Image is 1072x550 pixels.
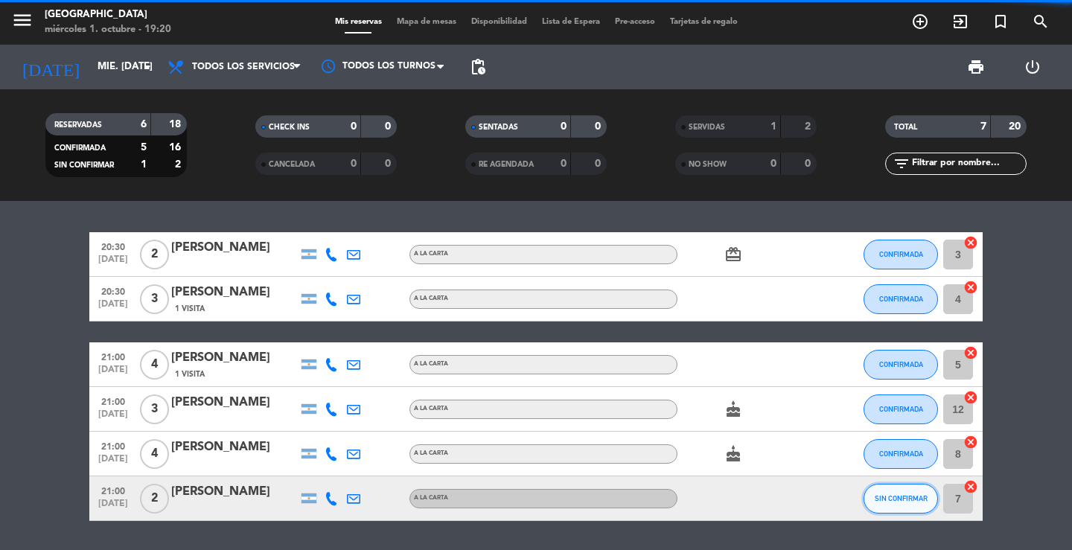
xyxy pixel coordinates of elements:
i: filter_list [893,155,910,173]
i: turned_in_not [992,13,1009,31]
span: Mis reservas [328,18,389,26]
span: 4 [140,350,169,380]
button: CONFIRMADA [864,240,938,269]
i: card_giftcard [724,246,742,263]
i: power_settings_new [1024,58,1041,76]
span: A LA CARTA [414,251,448,257]
button: SIN CONFIRMAR [864,484,938,514]
span: Lista de Espera [535,18,607,26]
i: cancel [963,235,978,250]
strong: 0 [770,159,776,169]
strong: 0 [351,159,357,169]
span: 3 [140,394,169,424]
span: 21:00 [95,348,132,365]
span: 21:00 [95,482,132,499]
span: print [967,58,985,76]
span: A LA CARTA [414,361,448,367]
strong: 0 [385,159,394,169]
span: SERVIDAS [689,124,725,131]
span: 4 [140,439,169,469]
span: Pre-acceso [607,18,663,26]
span: 1 Visita [175,303,205,315]
strong: 0 [805,159,814,169]
span: [DATE] [95,409,132,426]
span: CANCELADA [269,161,315,168]
strong: 2 [175,159,184,170]
span: 3 [140,284,169,314]
span: CONFIRMADA [879,295,923,303]
span: pending_actions [469,58,487,76]
span: A LA CARTA [414,406,448,412]
div: [PERSON_NAME] [171,393,298,412]
i: cancel [963,345,978,360]
span: TOTAL [894,124,917,131]
i: cake [724,445,742,463]
button: CONFIRMADA [864,350,938,380]
button: CONFIRMADA [864,439,938,469]
strong: 18 [169,119,184,129]
strong: 20 [1009,121,1024,132]
span: SIN CONFIRMAR [875,494,928,502]
span: [DATE] [95,499,132,516]
strong: 1 [141,159,147,170]
div: miércoles 1. octubre - 19:20 [45,22,171,37]
span: CONFIRMADA [879,250,923,258]
button: CONFIRMADA [864,284,938,314]
i: cancel [963,280,978,295]
span: [DATE] [95,255,132,272]
span: 20:30 [95,237,132,255]
span: CONFIRMADA [879,360,923,368]
span: 20:30 [95,282,132,299]
i: [DATE] [11,51,90,83]
span: [DATE] [95,299,132,316]
div: [GEOGRAPHIC_DATA] [45,7,171,22]
i: menu [11,9,33,31]
span: 21:00 [95,437,132,454]
strong: 0 [351,121,357,132]
strong: 6 [141,119,147,129]
span: Todos los servicios [192,62,295,72]
button: menu [11,9,33,36]
i: cancel [963,435,978,450]
span: NO SHOW [689,161,727,168]
span: [DATE] [95,454,132,471]
i: cancel [963,390,978,405]
span: Disponibilidad [464,18,535,26]
span: 21:00 [95,392,132,409]
i: cancel [963,479,978,494]
strong: 16 [169,142,184,153]
i: exit_to_app [951,13,969,31]
button: CONFIRMADA [864,394,938,424]
span: A LA CARTA [414,450,448,456]
span: RESERVADAS [54,121,102,129]
i: search [1032,13,1050,31]
div: LOG OUT [1004,45,1061,89]
span: 2 [140,240,169,269]
input: Filtrar por nombre... [910,156,1026,172]
div: [PERSON_NAME] [171,438,298,457]
i: arrow_drop_down [138,58,156,76]
span: CONFIRMADA [54,144,106,152]
i: add_circle_outline [911,13,929,31]
strong: 0 [595,121,604,132]
div: [PERSON_NAME] [171,348,298,368]
span: [DATE] [95,365,132,382]
span: CONFIRMADA [879,450,923,458]
span: A LA CARTA [414,295,448,301]
span: RE AGENDADA [479,161,534,168]
span: SENTADAS [479,124,518,131]
strong: 1 [770,121,776,132]
span: CHECK INS [269,124,310,131]
span: A LA CARTA [414,495,448,501]
div: [PERSON_NAME] [171,238,298,258]
strong: 7 [980,121,986,132]
span: SIN CONFIRMAR [54,162,114,169]
div: [PERSON_NAME] [171,283,298,302]
strong: 0 [595,159,604,169]
strong: 0 [561,121,567,132]
span: Tarjetas de regalo [663,18,745,26]
span: CONFIRMADA [879,405,923,413]
i: cake [724,400,742,418]
strong: 5 [141,142,147,153]
strong: 0 [561,159,567,169]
